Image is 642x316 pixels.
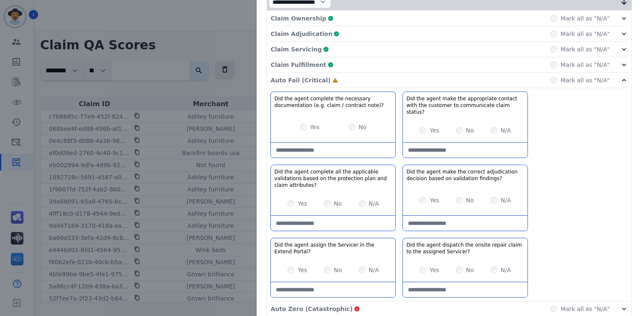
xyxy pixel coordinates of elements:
label: No [466,266,474,274]
label: No [466,196,474,204]
h3: Did the agent assign the Servicer in the Extend Portal? [274,242,392,255]
label: Mark all as "N/A" [560,76,610,84]
label: N/A [501,266,511,274]
label: Yes [310,123,320,131]
label: Yes [298,266,307,274]
label: Yes [430,266,439,274]
label: N/A [369,199,379,208]
h3: Did the agent complete all the applicable validations based on the protection plan and claim attr... [274,168,392,189]
h3: Did the agent complete the necessary documentation (e.g. claim / contract note)? [274,95,392,109]
label: Mark all as "N/A" [560,14,610,23]
label: Mark all as "N/A" [560,61,610,69]
h3: Did the agent make the appropriate contact with the customer to communicate claim status? [406,95,524,115]
p: Claim Ownership [270,14,326,23]
h3: Did the agent make the correct adjudication decision based on validation findings? [406,168,524,182]
label: Mark all as "N/A" [560,305,610,313]
label: Yes [430,196,439,204]
label: N/A [501,126,511,135]
p: Auto Zero (Catastrophic) [270,305,352,313]
label: No [334,199,342,208]
label: No [466,126,474,135]
p: Claim Adjudication [270,30,332,38]
label: Mark all as "N/A" [560,45,610,54]
label: N/A [501,196,511,204]
h3: Did the agent dispatch the onsite repair claim to the assigned Servicer? [406,242,524,255]
p: Claim Servicing [270,45,321,54]
label: No [334,266,342,274]
p: Auto Fail (Critical) [270,76,330,84]
p: Claim Fulfillment [270,61,326,69]
label: No [359,123,367,131]
label: N/A [369,266,379,274]
label: Mark all as "N/A" [560,30,610,38]
label: Yes [298,199,307,208]
label: Yes [430,126,439,135]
